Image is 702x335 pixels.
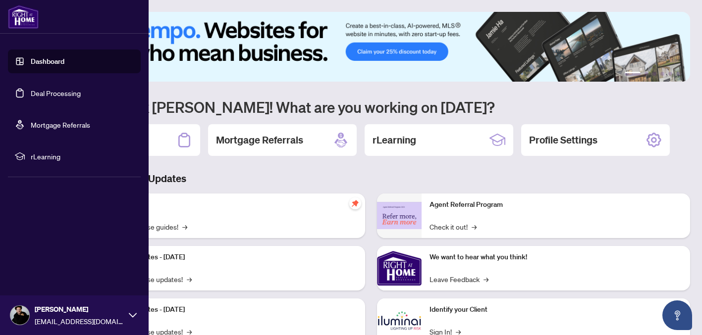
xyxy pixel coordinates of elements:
p: Platform Updates - [DATE] [104,252,357,263]
button: Open asap [662,300,692,330]
a: Check it out!→ [430,221,477,232]
button: 4 [660,72,664,76]
button: 2 [645,72,648,76]
h2: Mortgage Referrals [216,133,303,147]
span: pushpin [349,197,361,209]
a: Dashboard [31,57,64,66]
img: We want to hear what you think! [377,246,422,290]
img: logo [8,5,39,29]
span: → [182,221,187,232]
p: Identify your Client [430,304,683,315]
h3: Brokerage & Industry Updates [52,172,690,186]
p: We want to hear what you think! [430,252,683,263]
span: [PERSON_NAME] [35,304,124,315]
a: Leave Feedback→ [430,274,488,285]
span: → [484,274,488,285]
span: → [472,221,477,232]
a: Mortgage Referrals [31,120,90,129]
img: Profile Icon [10,306,29,325]
p: Agent Referral Program [430,199,683,210]
h1: Welcome back [PERSON_NAME]! What are you working on [DATE]? [52,97,690,116]
p: Platform Updates - [DATE] [104,304,357,315]
h2: rLearning [373,133,416,147]
span: [EMAIL_ADDRESS][DOMAIN_NAME] [35,316,124,327]
a: Deal Processing [31,89,81,97]
button: 1 [625,72,641,76]
p: Self-Help [104,199,357,210]
img: Agent Referral Program [377,202,422,229]
button: 5 [668,72,672,76]
button: 6 [676,72,680,76]
h2: Profile Settings [529,133,597,147]
span: → [187,274,192,285]
button: 3 [652,72,656,76]
span: rLearning [31,151,134,162]
img: Slide 0 [52,12,690,82]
